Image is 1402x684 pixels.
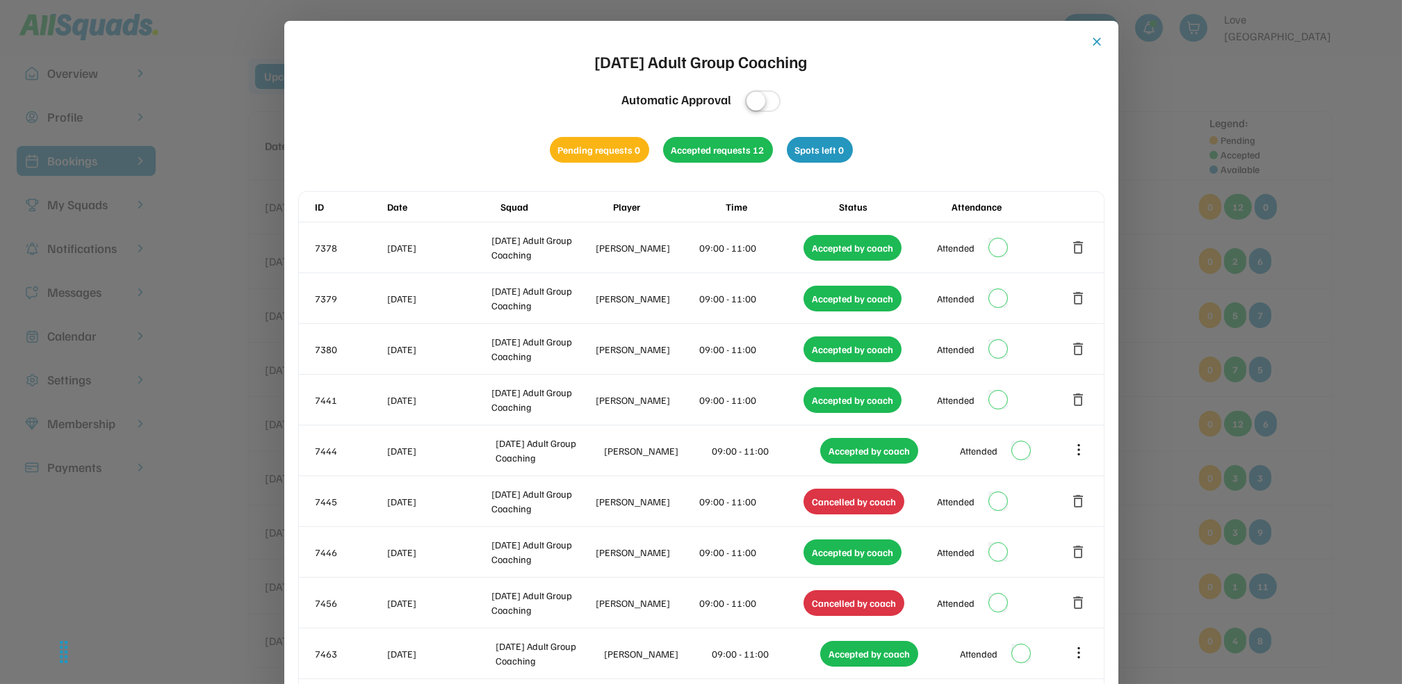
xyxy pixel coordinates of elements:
div: [PERSON_NAME] [596,291,697,306]
div: [PERSON_NAME] [596,596,697,610]
div: [DATE] [388,646,494,661]
div: [PERSON_NAME] [596,545,697,560]
div: Accepted by coach [820,641,918,667]
div: Status [839,199,949,214]
div: [DATE] [388,241,489,255]
div: [PERSON_NAME] [596,241,697,255]
div: [DATE] Adult Group Coaching [491,487,593,516]
div: Accepted by coach [804,235,902,261]
div: Player [613,199,723,214]
button: delete [1070,341,1087,357]
div: [PERSON_NAME] [604,443,710,458]
button: delete [1070,493,1087,510]
button: delete [1070,290,1087,307]
div: Attended [937,393,975,407]
div: Cancelled by coach [804,489,904,514]
div: Attended [960,443,997,458]
button: delete [1070,544,1087,560]
div: ID [316,199,385,214]
div: Date [388,199,498,214]
div: 7444 [316,443,385,458]
div: [DATE] Adult Group Coaching [491,385,593,414]
div: 7446 [316,545,385,560]
div: Cancelled by coach [804,590,904,616]
div: [PERSON_NAME] [604,646,710,661]
div: 7463 [316,646,385,661]
div: [DATE] Adult Group Coaching [496,436,601,465]
div: 7445 [316,494,385,509]
div: 7456 [316,596,385,610]
div: 09:00 - 11:00 [712,646,818,661]
button: delete [1070,239,1087,256]
div: [DATE] [388,342,489,357]
div: Attended [937,342,975,357]
div: Accepted by coach [804,387,902,413]
div: Accepted by coach [820,438,918,464]
button: close [1091,35,1105,49]
div: Spots left 0 [787,137,853,163]
div: Time [726,199,836,214]
div: [DATE] [388,393,489,407]
div: [PERSON_NAME] [596,494,697,509]
div: Attended [937,291,975,306]
div: 09:00 - 11:00 [700,393,801,407]
div: [DATE] Adult Group Coaching [595,49,808,74]
div: Pending requests 0 [550,137,649,163]
div: 09:00 - 11:00 [700,241,801,255]
div: [DATE] [388,443,494,458]
div: [DATE] Adult Group Coaching [491,284,593,313]
div: [DATE] Adult Group Coaching [496,639,601,668]
div: Attended [937,596,975,610]
div: [PERSON_NAME] [596,342,697,357]
div: Attended [937,494,975,509]
div: 09:00 - 11:00 [700,545,801,560]
div: Attended [960,646,997,661]
div: [DATE] [388,545,489,560]
div: 09:00 - 11:00 [700,291,801,306]
div: [DATE] Adult Group Coaching [491,588,593,617]
div: 7380 [316,342,385,357]
div: [PERSON_NAME] [596,393,697,407]
div: 09:00 - 11:00 [700,596,801,610]
div: Accepted by coach [804,539,902,565]
div: Attended [937,545,975,560]
div: Accepted by coach [804,286,902,311]
div: 09:00 - 11:00 [700,494,801,509]
div: [DATE] Adult Group Coaching [491,334,593,364]
div: 7378 [316,241,385,255]
div: [DATE] Adult Group Coaching [491,233,593,262]
div: Accepted by coach [804,336,902,362]
div: Automatic Approval [621,90,731,109]
div: Accepted requests 12 [663,137,773,163]
div: 09:00 - 11:00 [712,443,818,458]
div: 09:00 - 11:00 [700,342,801,357]
div: 7379 [316,291,385,306]
div: [DATE] [388,596,489,610]
div: Attendance [952,199,1061,214]
button: delete [1070,391,1087,408]
button: delete [1070,594,1087,611]
div: [DATE] [388,291,489,306]
div: 7441 [316,393,385,407]
div: Attended [937,241,975,255]
div: [DATE] Adult Group Coaching [491,537,593,567]
div: [DATE] [388,494,489,509]
div: Squad [500,199,610,214]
